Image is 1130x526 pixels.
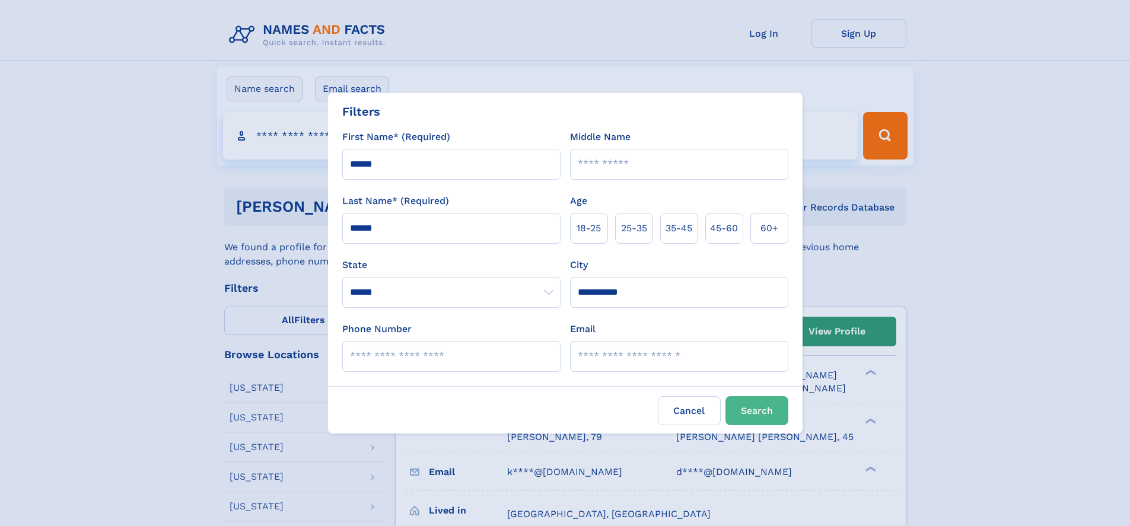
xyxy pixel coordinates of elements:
label: First Name* (Required) [342,130,450,144]
label: City [570,258,588,272]
label: Middle Name [570,130,631,144]
div: Filters [342,103,380,120]
span: 25‑35 [621,221,647,235]
label: State [342,258,561,272]
label: Age [570,194,587,208]
label: Cancel [658,396,721,425]
label: Last Name* (Required) [342,194,449,208]
label: Phone Number [342,322,412,336]
span: 35‑45 [666,221,692,235]
label: Email [570,322,596,336]
span: 60+ [760,221,778,235]
button: Search [725,396,788,425]
span: 18‑25 [577,221,601,235]
span: 45‑60 [710,221,738,235]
